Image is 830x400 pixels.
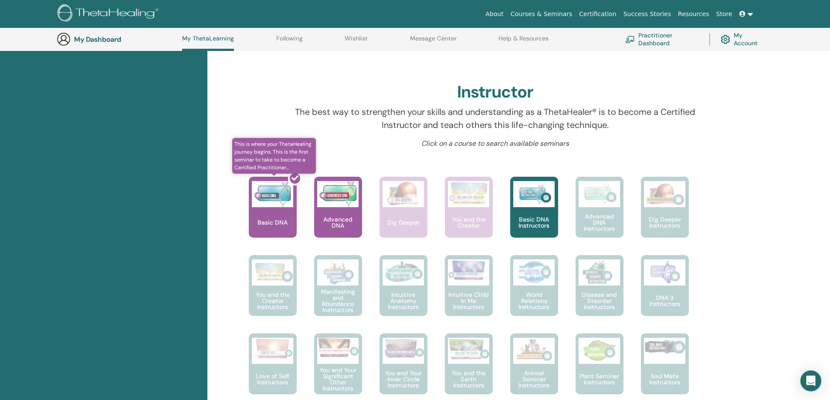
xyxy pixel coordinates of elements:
[252,181,293,207] img: Basic DNA
[576,255,623,333] a: Disease and Disorder Instructors Disease and Disorder Instructors
[721,33,730,46] img: cog.svg
[579,181,620,207] img: Advanced DNA Instructors
[384,219,423,225] p: Dig Deeper
[576,177,623,255] a: Advanced DNA Instructors Advanced DNA Instructors
[249,177,297,255] a: This is where your ThetaHealing journey begins. This is the first seminar to take to become a Cer...
[510,177,558,255] a: Basic DNA Instructors Basic DNA Instructors
[641,255,689,333] a: DNA 3 Instructors DNA 3 Instructors
[576,6,620,22] a: Certification
[379,177,427,255] a: Dig Deeper Dig Deeper
[513,338,555,364] img: Animal Seminar Instructors
[507,6,576,22] a: Courses & Seminars
[445,216,493,229] p: You and the Creator
[249,255,297,333] a: You and the Creator Instructors You and the Creator Instructors
[314,255,362,333] a: Manifesting and Abundance Instructors Manifesting and Abundance Instructors
[457,82,533,102] h2: Instructor
[314,289,362,313] p: Manifesting and Abundance Instructors
[510,292,558,310] p: World Relations Instructors
[713,6,736,22] a: Store
[317,181,359,207] img: Advanced DNA
[57,32,71,46] img: generic-user-icon.jpg
[510,216,558,229] p: Basic DNA Instructors
[379,292,427,310] p: Intuitive Anatomy Instructors
[445,177,493,255] a: You and the Creator You and the Creator
[445,370,493,388] p: You and the Earth Instructors
[247,33,284,70] p: Practitioner
[576,292,623,310] p: Disease and Disorder Instructors
[317,338,359,357] img: You and Your Significant Other Instructors
[314,367,362,391] p: You and Your Significant Other Instructors
[706,33,743,70] p: Certificate of Science
[576,373,623,385] p: Plant Seminar Instructors
[553,33,590,70] p: Master
[510,370,558,388] p: Animal Seminar Instructors
[498,35,549,49] a: Help & Resources
[644,259,685,286] img: DNA 3 Instructors
[345,35,368,49] a: Wishlist
[641,216,689,229] p: Dig Deeper Instructors
[513,181,555,207] img: Basic DNA Instructors
[641,177,689,255] a: Dig Deeper Instructors Dig Deeper Instructors
[800,370,821,391] div: Open Intercom Messenger
[641,373,689,385] p: Soul Mate Instructors
[379,255,427,333] a: Intuitive Anatomy Instructors Intuitive Anatomy Instructors
[182,35,234,51] a: My ThetaLearning
[579,259,620,286] img: Disease and Disorder Instructors
[448,338,489,360] img: You and the Earth Instructors
[74,35,161,44] h3: My Dashboard
[252,338,293,359] img: Love of Self Instructors
[625,30,699,49] a: Practitioner Dashboard
[510,255,558,333] a: World Relations Instructors World Relations Instructors
[448,259,489,281] img: Intuitive Child In Me Instructors
[674,6,713,22] a: Resources
[383,338,424,359] img: You and Your Inner Circle Instructors
[400,33,437,70] p: Instructor
[252,259,293,286] img: You and the Creator Instructors
[721,30,765,49] a: My Account
[641,295,689,307] p: DNA 3 Instructors
[287,138,703,149] p: Click on a course to search available seminars
[644,181,685,207] img: Dig Deeper Instructors
[249,292,297,310] p: You and the Creator Instructors
[445,255,493,333] a: Intuitive Child In Me Instructors Intuitive Child In Me Instructors
[445,292,493,310] p: Intuitive Child In Me Instructors
[232,138,316,174] span: This is where your ThetaHealing journey begins. This is the first seminar to take to become a Cer...
[383,259,424,286] img: Intuitive Anatomy Instructors
[379,370,427,388] p: You and Your Inner Circle Instructors
[287,105,703,131] p: The best way to strengthen your skills and understanding as a ThetaHealer® is to become a Certifi...
[620,6,674,22] a: Success Stories
[576,213,623,232] p: Advanced DNA Instructors
[314,177,362,255] a: Advanced DNA Advanced DNA
[317,259,359,286] img: Manifesting and Abundance Instructors
[625,36,635,43] img: chalkboard-teacher.svg
[249,373,297,385] p: Love of Self Instructors
[276,35,303,49] a: Following
[383,181,424,207] img: Dig Deeper
[482,6,507,22] a: About
[448,181,489,205] img: You and the Creator
[513,259,555,286] img: World Relations Instructors
[314,216,362,229] p: Advanced DNA
[410,35,457,49] a: Message Center
[579,338,620,364] img: Plant Seminar Instructors
[644,338,685,356] img: Soul Mate Instructors
[58,4,162,24] img: logo.png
